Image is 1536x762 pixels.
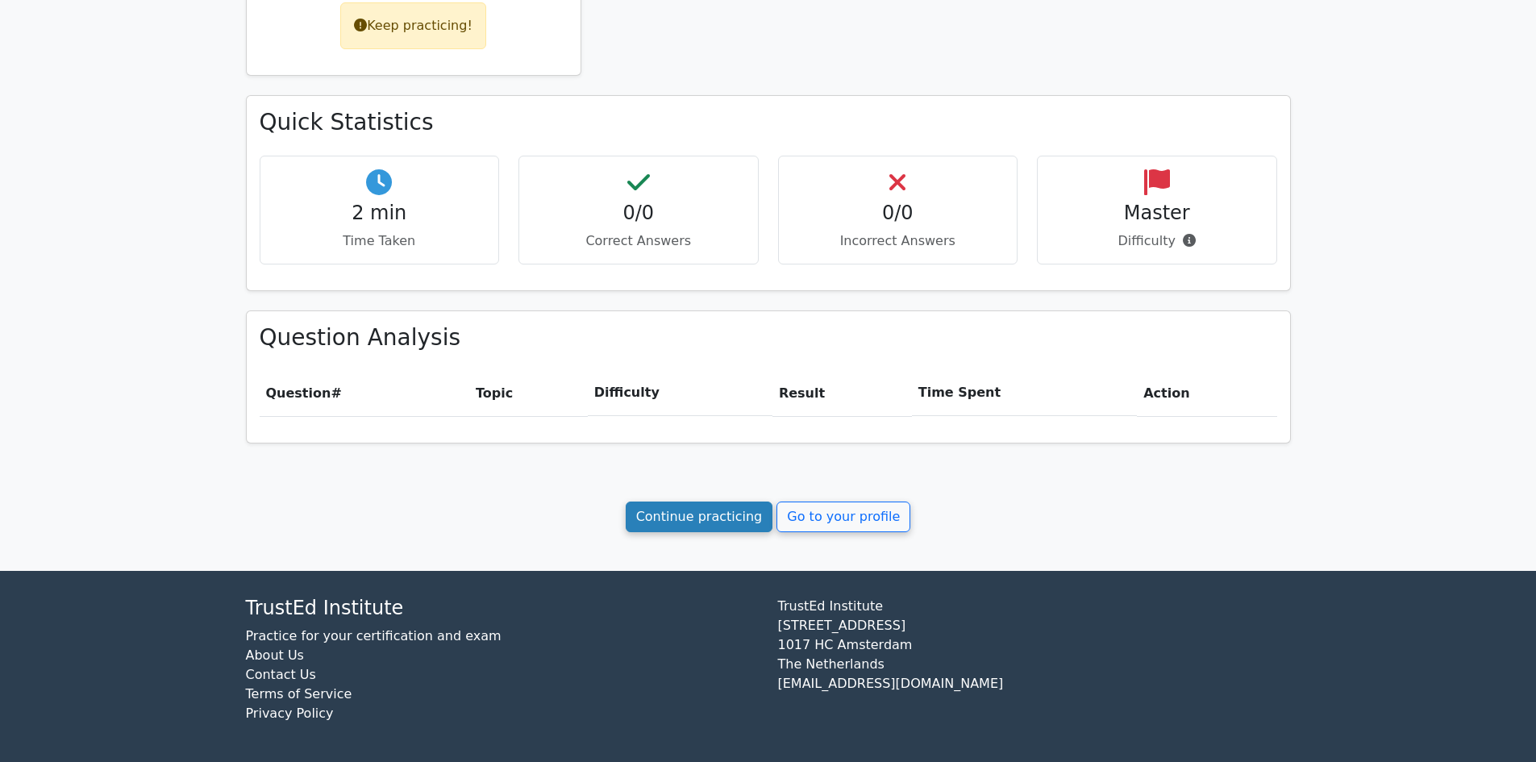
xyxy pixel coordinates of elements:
[246,647,304,663] a: About Us
[246,686,352,702] a: Terms of Service
[273,202,486,225] h4: 2 min
[792,202,1005,225] h4: 0/0
[260,370,469,416] th: #
[532,231,745,251] p: Correct Answers
[776,502,910,532] a: Go to your profile
[772,370,912,416] th: Result
[260,109,1277,136] h3: Quick Statistics
[588,370,772,416] th: Difficulty
[532,202,745,225] h4: 0/0
[246,628,502,643] a: Practice for your certification and exam
[246,706,334,721] a: Privacy Policy
[469,370,588,416] th: Topic
[246,667,316,682] a: Contact Us
[260,324,1277,352] h3: Question Analysis
[1137,370,1276,416] th: Action
[768,597,1301,736] div: TrustEd Institute [STREET_ADDRESS] 1017 HC Amsterdam The Netherlands [EMAIL_ADDRESS][DOMAIN_NAME]
[1051,231,1263,251] p: Difficulty
[792,231,1005,251] p: Incorrect Answers
[626,502,773,532] a: Continue practicing
[266,385,331,401] span: Question
[1051,202,1263,225] h4: Master
[912,370,1137,416] th: Time Spent
[246,597,759,620] h4: TrustEd Institute
[340,2,486,49] div: Keep practicing!
[273,231,486,251] p: Time Taken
